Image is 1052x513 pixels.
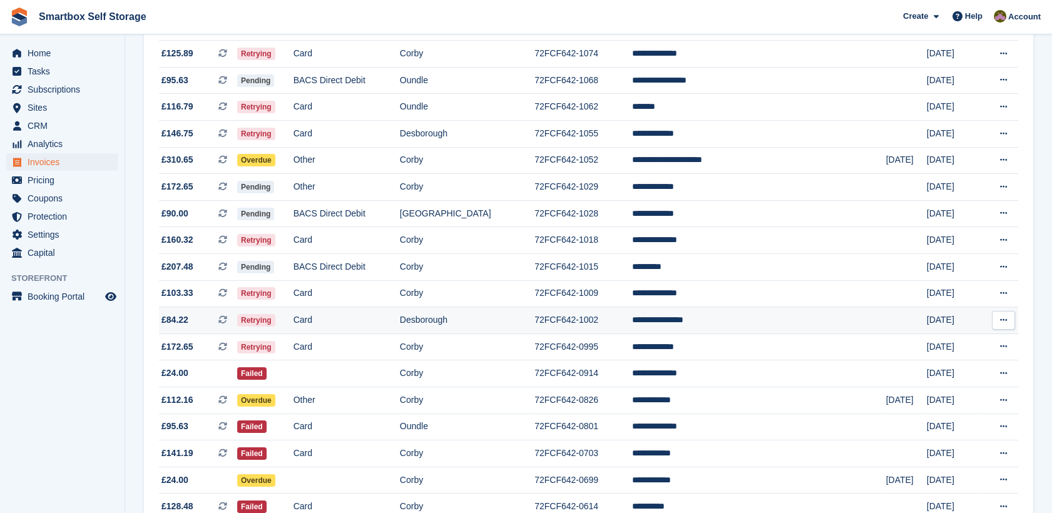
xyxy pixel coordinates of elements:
[237,341,275,353] span: Retrying
[927,41,979,68] td: [DATE]
[237,181,274,193] span: Pending
[400,41,534,68] td: Corby
[400,360,534,387] td: Corby
[237,420,267,433] span: Failed
[6,208,118,225] a: menu
[161,207,188,220] span: £90.00
[161,447,193,460] span: £141.19
[294,94,400,121] td: Card
[237,394,275,407] span: Overdue
[534,414,632,440] td: 72FCF642-0801
[903,10,928,23] span: Create
[237,367,267,380] span: Failed
[927,227,979,254] td: [DATE]
[294,121,400,148] td: Card
[237,474,275,487] span: Overdue
[6,63,118,80] a: menu
[161,233,193,246] span: £160.32
[534,227,632,254] td: 72FCF642-1018
[6,135,118,153] a: menu
[400,200,534,227] td: [GEOGRAPHIC_DATA]
[11,272,125,285] span: Storefront
[294,333,400,360] td: Card
[400,67,534,94] td: Oundle
[927,147,979,174] td: [DATE]
[534,333,632,360] td: 72FCF642-0995
[28,226,103,243] span: Settings
[927,360,979,387] td: [DATE]
[161,74,188,87] span: £95.63
[103,289,118,304] a: Preview store
[6,81,118,98] a: menu
[6,226,118,243] a: menu
[534,147,632,174] td: 72FCF642-1052
[294,254,400,281] td: BACS Direct Debit
[927,67,979,94] td: [DATE]
[28,44,103,62] span: Home
[28,244,103,262] span: Capital
[534,387,632,414] td: 72FCF642-0826
[927,467,979,494] td: [DATE]
[927,387,979,414] td: [DATE]
[237,314,275,327] span: Retrying
[294,227,400,254] td: Card
[534,254,632,281] td: 72FCF642-1015
[28,208,103,225] span: Protection
[400,307,534,334] td: Desborough
[161,47,193,60] span: £125.89
[927,307,979,334] td: [DATE]
[534,307,632,334] td: 72FCF642-1002
[294,387,400,414] td: Other
[6,190,118,207] a: menu
[28,190,103,207] span: Coupons
[927,254,979,281] td: [DATE]
[927,280,979,307] td: [DATE]
[965,10,983,23] span: Help
[237,287,275,300] span: Retrying
[28,81,103,98] span: Subscriptions
[161,127,193,140] span: £146.75
[400,94,534,121] td: Oundle
[400,174,534,201] td: Corby
[400,414,534,440] td: Oundle
[237,48,275,60] span: Retrying
[237,500,267,513] span: Failed
[927,333,979,360] td: [DATE]
[237,74,274,87] span: Pending
[400,227,534,254] td: Corby
[294,147,400,174] td: Other
[237,234,275,246] span: Retrying
[161,153,193,166] span: £310.65
[237,128,275,140] span: Retrying
[34,6,151,27] a: Smartbox Self Storage
[534,440,632,467] td: 72FCF642-0703
[994,10,1006,23] img: Kayleigh Devlin
[237,261,274,273] span: Pending
[927,200,979,227] td: [DATE]
[534,174,632,201] td: 72FCF642-1029
[6,44,118,62] a: menu
[927,440,979,467] td: [DATE]
[6,288,118,305] a: menu
[294,440,400,467] td: Card
[927,414,979,440] td: [DATE]
[294,174,400,201] td: Other
[161,100,193,113] span: £116.79
[237,208,274,220] span: Pending
[6,117,118,135] a: menu
[161,287,193,300] span: £103.33
[6,99,118,116] a: menu
[161,180,193,193] span: £172.65
[161,500,193,513] span: £128.48
[534,280,632,307] td: 72FCF642-1009
[400,467,534,494] td: Corby
[28,288,103,305] span: Booking Portal
[294,200,400,227] td: BACS Direct Debit
[534,94,632,121] td: 72FCF642-1062
[294,307,400,334] td: Card
[161,340,193,353] span: £172.65
[161,420,188,433] span: £95.63
[400,333,534,360] td: Corby
[10,8,29,26] img: stora-icon-8386f47178a22dfd0bd8f6a31ec36ba5ce8667c1dd55bd0f319d3a0aa187defe.svg
[927,174,979,201] td: [DATE]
